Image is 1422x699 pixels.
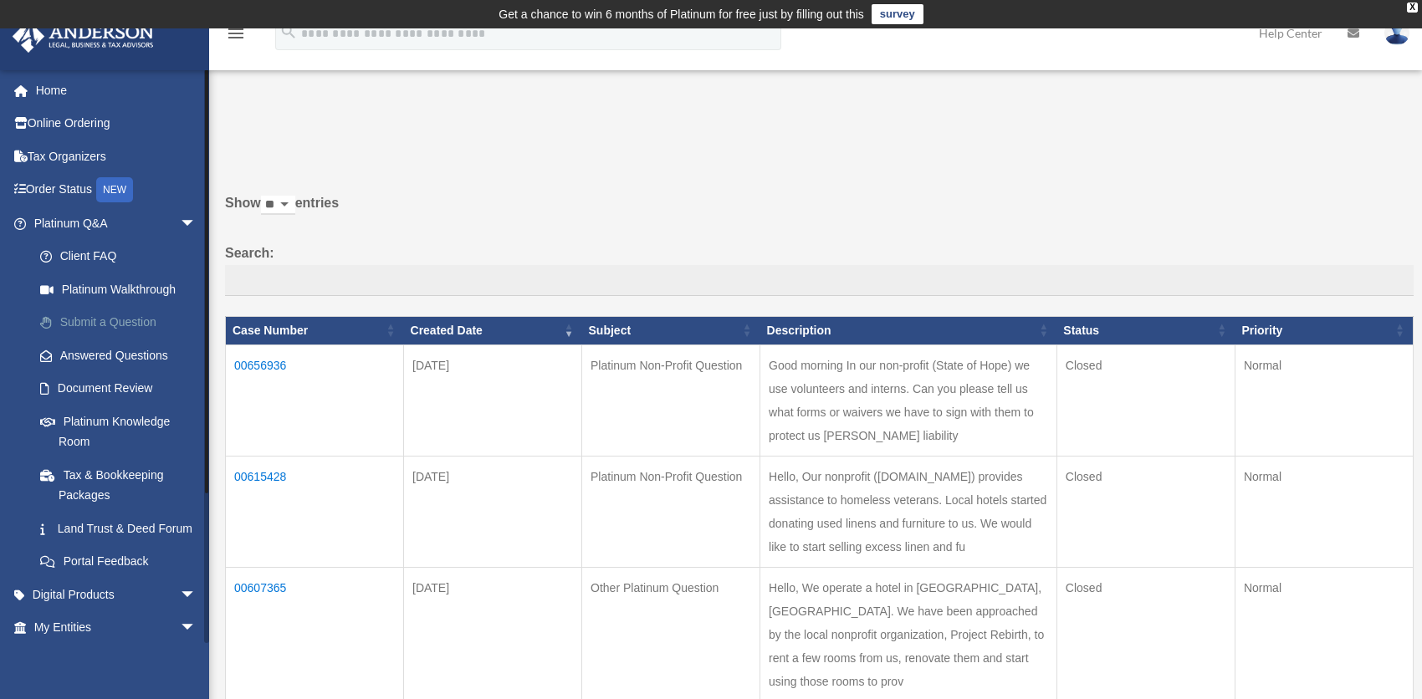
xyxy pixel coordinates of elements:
th: Status: activate to sort column ascending [1056,317,1235,345]
a: Land Trust & Deed Forum [23,512,222,545]
div: close [1407,3,1418,13]
td: Normal [1235,456,1413,567]
td: 00615428 [226,456,404,567]
a: menu [226,29,246,43]
a: Client FAQ [23,240,222,273]
a: Platinum Walkthrough [23,273,222,306]
i: menu [226,23,246,43]
td: Hello, Our nonprofit ([DOMAIN_NAME]) provides assistance to homeless veterans. Local hotels start... [760,456,1057,567]
td: 00656936 [226,344,404,456]
select: Showentries [261,196,295,215]
input: Search: [225,265,1414,297]
a: Platinum Knowledge Room [23,405,222,458]
img: Anderson Advisors Platinum Portal [8,20,159,53]
th: Case Number: activate to sort column ascending [226,317,404,345]
a: Submit a Question [23,306,222,339]
td: Normal [1235,344,1413,456]
th: Created Date: activate to sort column ascending [404,317,582,345]
a: Platinum Q&Aarrow_drop_down [12,207,222,240]
a: Digital Productsarrow_drop_down [12,578,222,611]
span: arrow_drop_down [180,611,213,645]
td: Closed [1056,344,1235,456]
img: User Pic [1384,21,1409,45]
label: Search: [225,242,1414,297]
span: arrow_drop_down [180,207,213,241]
a: Portal Feedback [23,545,222,579]
a: Online Ordering [12,107,222,140]
span: arrow_drop_down [180,578,213,612]
td: Closed [1056,456,1235,567]
td: Platinum Non-Profit Question [582,344,760,456]
a: Document Review [23,372,222,406]
div: NEW [96,177,133,202]
td: [DATE] [404,344,582,456]
a: Home [12,74,222,107]
td: Platinum Non-Profit Question [582,456,760,567]
th: Priority: activate to sort column ascending [1235,317,1413,345]
a: Order StatusNEW [12,173,222,207]
a: Tax Organizers [12,140,222,173]
a: survey [872,4,923,24]
a: Answered Questions [23,339,213,372]
a: My Entitiesarrow_drop_down [12,611,222,645]
a: Tax & Bookkeeping Packages [23,458,222,512]
i: search [279,23,298,41]
th: Subject: activate to sort column ascending [582,317,760,345]
th: Description: activate to sort column ascending [760,317,1057,345]
td: Good morning In our non-profit (State of Hope) we use volunteers and interns. Can you please tell... [760,344,1057,456]
label: Show entries [225,191,1414,232]
td: [DATE] [404,456,582,567]
div: Get a chance to win 6 months of Platinum for free just by filling out this [499,4,864,24]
